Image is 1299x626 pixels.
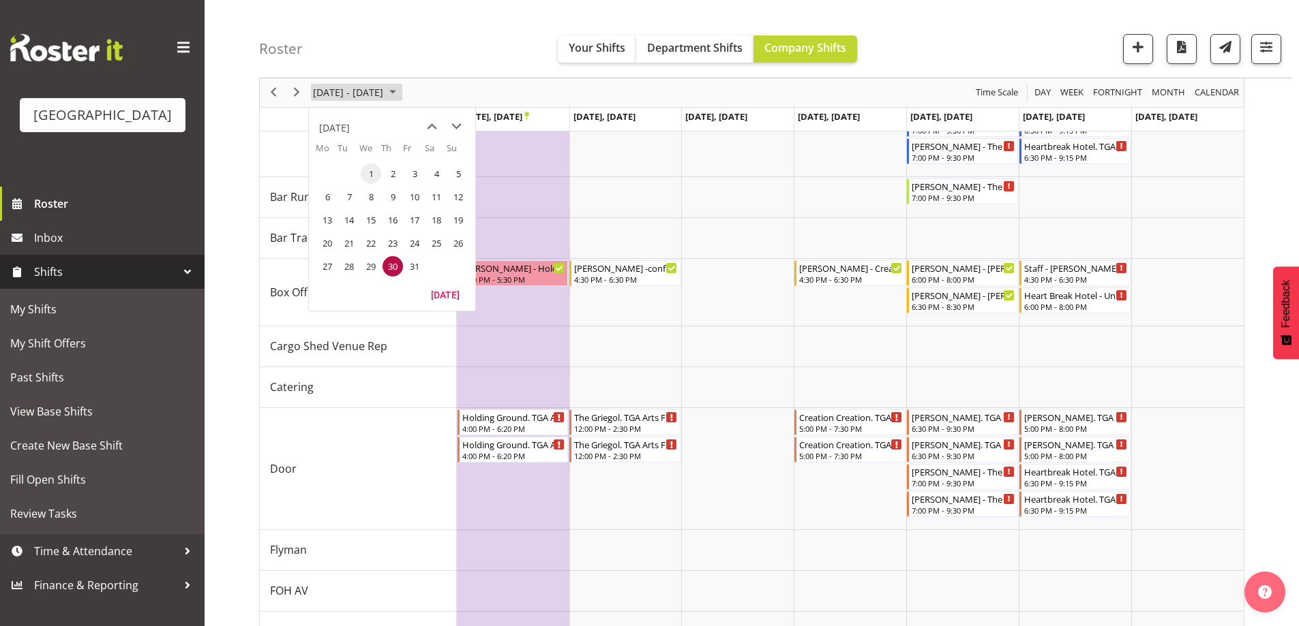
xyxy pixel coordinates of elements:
span: [DATE], [DATE] [1023,110,1085,123]
div: 6:30 PM - 8:30 PM [912,301,1015,312]
span: Friday, October 3, 2025 [404,163,425,184]
button: Time Scale [974,84,1021,101]
span: Shifts [34,262,177,282]
span: Fill Open Shifts [10,469,194,490]
button: Company Shifts [753,35,857,63]
div: The Griegol. TGA Arts Fest School Show - Unfilled [574,410,677,424]
td: Catering resource [260,367,457,408]
div: Bar Runner"s event - Hayley Sproull - The Baroness. TGA Arts Fest - Unfilled Begin From Friday, O... [907,178,1018,204]
div: Box Office"s event - Michelle - Nicola Cheeseman - Michelle Bradbury Begin From Friday, October 3... [907,260,1018,286]
button: Previous [265,84,283,101]
div: Door"s event - Nicola Cheeseman. TGA Arts Fest - Unfilled Begin From Saturday, November 1, 2025 a... [1019,409,1131,435]
span: Sunday, October 5, 2025 [448,163,468,184]
span: Time Scale [974,84,1019,101]
div: [PERSON_NAME]. TGA Arts Fest - Unfilled [1024,410,1127,424]
th: Sa [425,142,447,162]
button: Timeline Day [1032,84,1054,101]
span: Tuesday, October 14, 2025 [339,210,359,230]
span: Sunday, October 19, 2025 [448,210,468,230]
span: Feedback [1280,280,1292,328]
span: [DATE] - [DATE] [312,84,385,101]
div: Door"s event - Creation Creation. TGA Arts Fest - Unfilled Begin From Thursday, October 30, 2025 ... [794,437,906,463]
button: Next [288,84,306,101]
a: View Base Shifts [3,394,201,428]
td: Door resource [260,408,457,530]
a: Fill Open Shifts [3,463,201,497]
div: Bar"s event - Hayley Sproull - The Baroness. TGA Arts Fest - Unfilled Begin From Friday, October ... [907,138,1018,164]
div: 6:30 PM - 9:15 PM [1024,505,1127,516]
span: Bar Runner [270,189,329,205]
img: Rosterit website logo [10,34,123,61]
span: Department Shifts [647,40,743,55]
button: Fortnight [1091,84,1145,101]
div: Door"s event - Creation Creation. TGA Arts Fest - Unfilled Begin From Thursday, October 30, 2025 ... [794,409,906,435]
th: Tu [338,142,359,162]
span: Time & Attendance [34,541,177,561]
span: Sunday, October 26, 2025 [448,233,468,253]
td: FOH AV resource [260,571,457,612]
div: Box Office"s event - Bobby-Lea - Hayley Sproull - Bobby-Lea Awhina Cassidy Begin From Friday, Oct... [907,287,1018,313]
div: Creation Creation. TGA Arts Fest - Unfilled [799,437,902,451]
div: [PERSON_NAME] - Creation Creation - [PERSON_NAME] [799,261,902,275]
span: Monday, October 20, 2025 [317,233,338,253]
span: View Base Shifts [10,401,194,422]
div: 6:30 PM - 9:30 PM [912,450,1015,461]
span: Friday, October 10, 2025 [404,187,425,207]
div: [PERSON_NAME]. TGA Arts Fest - Unfilled [1024,437,1127,451]
div: [PERSON_NAME] - [PERSON_NAME] - [PERSON_NAME] Awhina [PERSON_NAME] [912,288,1015,302]
span: Create New Base Shift [10,435,194,456]
th: Su [447,142,468,162]
span: Wednesday, October 15, 2025 [361,210,381,230]
div: Door"s event - Hayley Sproull - The Baroness. TGA Arts Fest - Unfilled Begin From Friday, October... [907,464,1018,490]
span: Thursday, October 2, 2025 [383,163,403,184]
div: Box Office"s event - Valerie - Creation Creation - Valerie Donaldson Begin From Thursday, October... [794,260,906,286]
span: Week [1059,84,1085,101]
th: Mo [316,142,338,162]
td: Box Office resource [260,259,457,326]
span: Friday, October 31, 2025 [404,256,425,277]
div: 6:00 PM - 8:00 PM [1024,301,1127,312]
div: Heart Break Hotel - Unfilled [1024,288,1127,302]
span: My Shifts [10,299,194,319]
span: Wednesday, October 8, 2025 [361,187,381,207]
span: [DATE], [DATE] [460,110,529,123]
div: Holding Ground. TGA Arts Fest - Unfilled [462,410,565,424]
div: [PERSON_NAME] - The Baroness. TGA Arts Fest - Unfilled [912,465,1015,478]
span: [DATE], [DATE] [573,110,636,123]
span: Friday, October 24, 2025 [404,233,425,253]
button: September 2025 [311,84,402,101]
div: Heartbreak Hotel. TGA Arts Fest - Unfilled [1024,465,1127,478]
div: Staff - [PERSON_NAME] - Unfilled [1024,261,1127,275]
div: Door"s event - Nicola Cheeseman. TGA Arts Fest - Unfilled Begin From Friday, October 31, 2025 at ... [907,437,1018,463]
td: Thursday, October 30, 2025 [381,255,403,278]
div: 4:00 PM - 6:20 PM [462,423,565,434]
span: Thursday, October 23, 2025 [383,233,403,253]
div: 4:30 PM - 6:30 PM [574,274,677,285]
div: 3:30 PM - 5:30 PM [462,274,565,285]
span: Catering [270,379,314,395]
span: Thursday, October 16, 2025 [383,210,403,230]
a: My Shifts [3,292,201,326]
span: Saturday, October 11, 2025 [426,187,447,207]
div: [PERSON_NAME] - The Baroness. TGA Arts Fest - Unfilled [912,492,1015,505]
span: Month [1150,84,1186,101]
div: 5:00 PM - 8:00 PM [1024,423,1127,434]
span: calendar [1193,84,1240,101]
div: [PERSON_NAME]. TGA Arts Fest - Unfilled [912,410,1015,424]
div: Box Office"s event - Bobby-Lea -confirmed - The Griegol - X Space - Bobby-Lea Awhina Cassidy Begi... [569,260,681,286]
div: Door"s event - Nicola Cheeseman. TGA Arts Fest - Unfilled Begin From Saturday, November 1, 2025 a... [1019,437,1131,463]
span: Finance & Reporting [34,575,177,595]
span: Door [270,460,297,477]
span: Inbox [34,228,198,248]
div: [GEOGRAPHIC_DATA] [33,105,172,125]
div: previous period [262,78,285,107]
div: 4:30 PM - 6:30 PM [1024,274,1127,285]
button: Add a new shift [1123,34,1153,64]
div: Creation Creation. TGA Arts Fest - Unfilled [799,410,902,424]
span: Sunday, October 12, 2025 [448,187,468,207]
button: Timeline Week [1058,84,1086,101]
span: Tuesday, October 28, 2025 [339,256,359,277]
th: Fr [403,142,425,162]
div: 7:00 PM - 9:30 PM [912,152,1015,163]
span: [DATE], [DATE] [798,110,860,123]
